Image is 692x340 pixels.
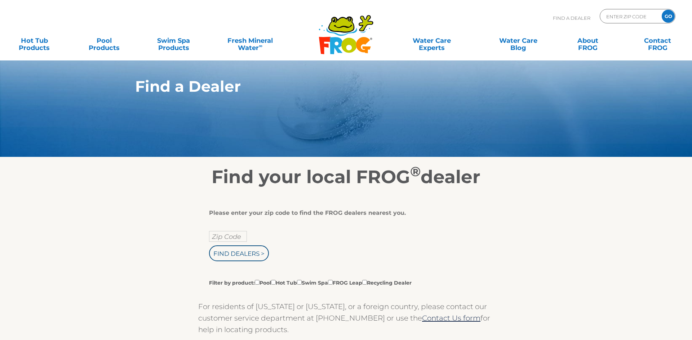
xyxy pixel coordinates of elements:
a: Swim SpaProducts [147,33,201,48]
input: Zip Code Form [605,11,654,22]
a: PoolProducts [77,33,131,48]
a: Water CareBlog [491,33,545,48]
input: Filter by product:PoolHot TubSwim SpaFROG LeapRecycling Dealer [362,280,367,285]
p: Find A Dealer [553,9,590,27]
input: Filter by product:PoolHot TubSwim SpaFROG LeapRecycling Dealer [328,280,333,285]
sup: ∞ [259,43,262,49]
input: Filter by product:PoolHot TubSwim SpaFROG LeapRecycling Dealer [297,280,302,285]
a: Contact Us form [422,314,480,322]
div: Please enter your zip code to find the FROG dealers nearest you. [209,209,478,217]
a: Hot TubProducts [7,33,61,48]
input: Find Dealers > [209,245,269,261]
input: Filter by product:PoolHot TubSwim SpaFROG LeapRecycling Dealer [255,280,259,285]
sup: ® [410,163,421,180]
input: Filter by product:PoolHot TubSwim SpaFROG LeapRecycling Dealer [271,280,276,285]
a: Water CareExperts [387,33,475,48]
a: ContactFROG [631,33,685,48]
input: GO [662,10,675,23]
label: Filter by product: Pool Hot Tub Swim Spa FROG Leap Recycling Dealer [209,278,412,286]
h1: Find a Dealer [135,78,523,95]
a: AboutFROG [561,33,615,48]
h2: Find your local FROG dealer [124,166,568,188]
a: Fresh MineralWater∞ [216,33,284,48]
p: For residents of [US_STATE] or [US_STATE], or a foreign country, please contact our customer serv... [198,301,494,335]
